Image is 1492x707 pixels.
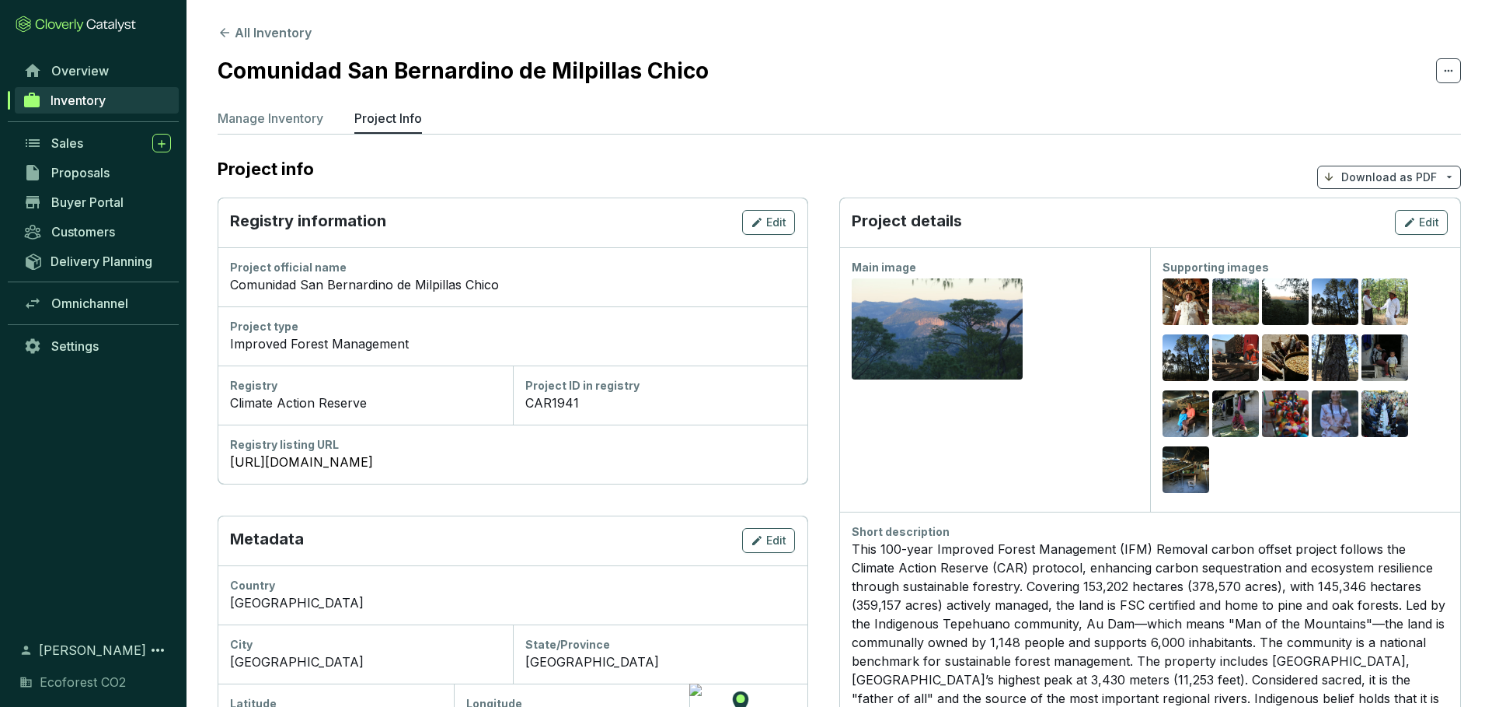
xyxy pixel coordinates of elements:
[16,189,179,215] a: Buyer Portal
[852,260,1138,275] div: Main image
[742,528,795,553] button: Edit
[230,593,795,612] div: [GEOGRAPHIC_DATA]
[742,210,795,235] button: Edit
[525,653,796,671] div: [GEOGRAPHIC_DATA]
[230,437,795,453] div: Registry listing URL
[16,130,179,156] a: Sales
[766,215,786,230] span: Edit
[1395,210,1448,235] button: Edit
[218,23,312,42] button: All Inventory
[16,248,179,274] a: Delivery Planning
[230,210,386,235] p: Registry information
[525,378,796,394] div: Project ID in registry
[230,275,795,294] div: Comunidad San Bernardino de Milpillas Chico
[15,87,179,114] a: Inventory
[51,63,109,79] span: Overview
[16,333,179,359] a: Settings
[230,578,795,593] div: Country
[852,210,962,235] p: Project details
[16,290,179,317] a: Omnichannel
[40,673,126,691] span: Ecoforest CO2
[230,319,795,334] div: Project type
[51,338,99,354] span: Settings
[230,653,500,671] div: [GEOGRAPHIC_DATA]
[51,194,124,210] span: Buyer Portal
[51,165,110,180] span: Proposals
[852,524,1448,540] div: Short description
[230,334,795,353] div: Improved Forest Management
[218,159,329,179] h2: Project info
[1341,170,1437,185] p: Download as PDF
[51,135,83,151] span: Sales
[230,260,795,275] div: Project official name
[230,453,795,471] a: [URL][DOMAIN_NAME]
[39,641,146,660] span: [PERSON_NAME]
[766,533,786,548] span: Edit
[354,109,422,128] p: Project Info
[525,637,796,653] div: State/Province
[230,394,500,412] div: Climate Action Reserve
[1419,215,1439,230] span: Edit
[230,378,500,394] div: Registry
[230,528,304,553] p: Metadata
[51,254,152,269] span: Delivery Planning
[51,224,115,240] span: Customers
[218,54,709,87] h2: Comunidad San Bernardino de Milpillas Chico
[16,159,179,186] a: Proposals
[230,637,500,653] div: City
[1163,260,1448,275] div: Supporting images
[525,394,796,412] div: CAR1941
[51,93,106,108] span: Inventory
[51,296,128,311] span: Omnichannel
[218,109,323,128] p: Manage Inventory
[16,219,179,245] a: Customers
[16,58,179,84] a: Overview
